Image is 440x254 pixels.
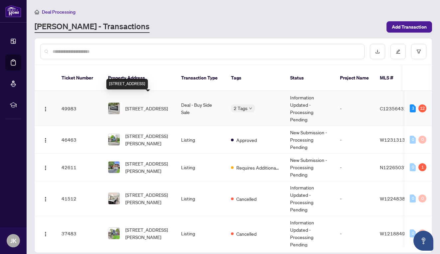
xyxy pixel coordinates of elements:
img: logo [5,5,21,17]
img: thumbnail-img [108,193,120,204]
div: 3 [410,104,416,112]
span: W12188493 [380,230,408,236]
td: - [335,91,375,126]
span: [STREET_ADDRESS] [125,105,168,112]
span: W12313136 [380,137,408,143]
td: New Submission - Processing Pending [285,154,335,181]
div: 0 [410,136,416,144]
img: Logo [43,138,48,143]
span: Cancelled [236,195,257,202]
td: New Submission - Processing Pending [285,126,335,154]
td: Information Updated - Processing Pending [285,216,335,251]
img: thumbnail-img [108,103,120,114]
img: thumbnail-img [108,134,120,145]
img: thumbnail-img [108,162,120,173]
img: Logo [43,231,48,237]
td: Listing [176,216,226,251]
img: Logo [43,165,48,171]
div: 0 [418,229,426,237]
button: filter [411,44,426,59]
th: Ticket Number [56,65,103,91]
td: 41512 [56,181,103,216]
th: MLS # [375,65,414,91]
span: [STREET_ADDRESS][PERSON_NAME] [125,226,170,241]
td: Listing [176,126,226,154]
span: down [249,107,252,110]
span: W12248381 [380,195,408,201]
td: Listing [176,154,226,181]
td: - [335,181,375,216]
td: - [335,154,375,181]
td: 49983 [56,91,103,126]
th: Status [285,65,335,91]
th: Project Name [335,65,375,91]
span: [STREET_ADDRESS][PERSON_NAME] [125,132,170,147]
span: [STREET_ADDRESS][PERSON_NAME] [125,160,170,175]
td: - [335,216,375,251]
span: Cancelled [236,230,257,237]
span: C12356431 [380,105,407,111]
span: N12265037 [380,164,407,170]
td: 42611 [56,154,103,181]
span: Approved [236,136,257,144]
div: 12 [418,104,426,112]
button: Logo [40,162,51,173]
span: edit [396,49,400,54]
button: Open asap [413,231,433,251]
th: Property Address [103,65,176,91]
button: Logo [40,134,51,145]
span: filter [416,49,421,54]
span: Add Transaction [392,22,427,32]
th: Tags [226,65,285,91]
span: Requires Additional Docs [236,164,279,171]
button: Add Transaction [386,21,432,33]
span: home [35,10,39,14]
th: Transaction Type [176,65,226,91]
div: 0 [410,194,416,202]
div: [STREET_ADDRESS] [106,79,148,89]
button: download [370,44,385,59]
div: 1 [418,163,426,171]
span: JK [10,236,17,245]
div: 0 [410,163,416,171]
button: Logo [40,103,51,114]
button: Logo [40,193,51,204]
td: 46463 [56,126,103,154]
span: Deal Processing [42,9,75,15]
span: download [375,49,380,54]
td: Information Updated - Processing Pending [285,91,335,126]
img: Logo [43,196,48,202]
td: Deal - Buy Side Sale [176,91,226,126]
td: 37483 [56,216,103,251]
img: thumbnail-img [108,228,120,239]
span: 2 Tags [234,104,248,112]
button: Logo [40,228,51,239]
div: 0 [418,194,426,202]
img: Logo [43,106,48,112]
a: [PERSON_NAME] - Transactions [35,21,150,33]
td: Listing [176,181,226,216]
div: 0 [418,136,426,144]
div: 0 [410,229,416,237]
span: [STREET_ADDRESS][PERSON_NAME] [125,191,170,206]
button: edit [390,44,406,59]
td: Information Updated - Processing Pending [285,181,335,216]
td: - [335,126,375,154]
